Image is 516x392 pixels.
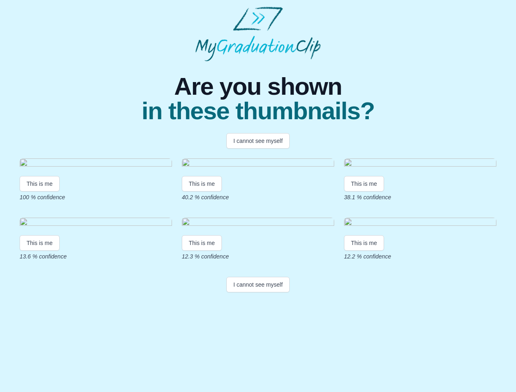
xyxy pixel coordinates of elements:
span: Are you shown [141,74,374,99]
button: This is me [344,235,384,251]
p: 100 % confidence [20,193,172,201]
button: This is me [182,176,222,192]
button: This is me [344,176,384,192]
img: d5c976822959a892b6c1bb72b9cd35a88f42c3a1.gif [344,158,496,169]
img: 904f0728896a22763380508353f16d7b3cdcce33.gif [182,218,334,229]
img: 769cb5d3ab7a2f03eabea2ef899931371d5a4c55.gif [344,218,496,229]
button: This is me [182,235,222,251]
p: 40.2 % confidence [182,193,334,201]
img: MyGraduationClip [195,7,321,61]
button: I cannot see myself [226,277,290,292]
button: I cannot see myself [226,133,290,149]
p: 12.3 % confidence [182,252,334,261]
button: This is me [20,235,60,251]
p: 12.2 % confidence [344,252,496,261]
p: 38.1 % confidence [344,193,496,201]
img: 9a7b77ee0f4e77ac695259fe9ee8bb1c7a2b8e11.gif [182,158,334,169]
span: in these thumbnails? [141,99,374,123]
img: 20c367e9f9251979604b5eaa2f80cdd4bc815ab9.gif [20,158,172,169]
p: 13.6 % confidence [20,252,172,261]
img: f6e2dcc7ceb3f5a886e3c0be37d924e2d14e1c65.gif [20,218,172,229]
button: This is me [20,176,60,192]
